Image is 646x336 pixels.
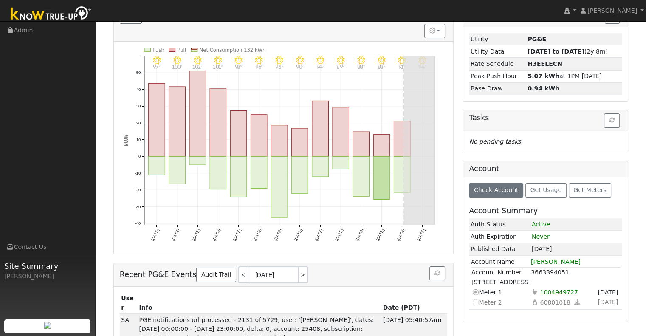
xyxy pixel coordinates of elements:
[334,228,344,242] text: [DATE]
[531,298,539,307] i: Gas
[528,36,546,42] strong: ID: 16063642, authorized: 01/24/25
[357,56,365,65] i: 8/17 - Clear
[337,56,345,65] i: 8/16 - Clear
[296,56,304,65] i: 8/14 - Clear
[526,70,622,82] td: at 1PM [DATE]
[471,288,479,296] i: Current meter
[210,88,226,156] rect: onclick=""
[596,287,620,297] span: Sign Date
[292,128,308,156] rect: onclick=""
[528,73,559,79] strong: 5.07 kWh
[530,268,620,278] td: 3663394051
[333,65,348,69] p: 89°
[150,228,160,242] text: [DATE]
[530,257,621,267] td: [PERSON_NAME]
[469,243,530,255] td: Published Data
[353,156,370,196] rect: onclick=""
[251,156,267,188] rect: onclick=""
[474,186,519,193] span: Check Account
[569,183,612,198] button: Get Meters
[238,266,248,283] a: <
[381,293,447,314] th: Date (PDT)
[44,322,51,329] img: retrieve
[152,56,161,65] i: 8/07 - Clear
[316,56,324,65] i: 8/15 - Clear
[189,71,206,157] rect: onclick=""
[230,110,247,156] rect: onclick=""
[231,65,246,69] p: 98°
[252,65,266,69] p: 96°
[471,268,530,278] td: Account Number
[395,65,409,69] p: 91°
[398,56,406,65] i: 8/19 - Clear
[177,47,186,53] text: Pull
[136,120,141,125] text: 20
[252,228,262,242] text: [DATE]
[469,138,521,145] i: No pending tasks
[539,287,580,297] span: Usage Point: 4534120275 Service Agreement ID: 3661126281
[539,297,572,307] span: Usage Point: 7724520644 Service Agreement ID: 3663394010
[171,228,181,242] text: [DATE]
[469,33,526,45] td: Utility
[471,298,479,307] i: Not selectable
[531,288,539,296] i: Electricity
[313,65,327,69] p: 94°
[528,48,584,55] strong: [DATE] to [DATE]
[136,87,141,92] text: 40
[135,221,141,226] text: -40
[525,183,567,198] button: Get Usage
[199,47,265,53] text: Net Consumption 132 kWh
[469,231,530,243] td: Auth Expiration
[148,156,165,175] rect: onclick=""
[189,156,206,165] rect: onclick=""
[572,297,582,307] a: Download gas data
[312,101,329,156] rect: onclick=""
[416,228,426,242] text: [DATE]
[271,125,288,157] rect: onclick=""
[169,156,186,184] rect: onclick=""
[333,156,349,169] rect: onclick=""
[271,156,288,217] rect: onclick=""
[373,156,390,199] rect: onclick=""
[314,228,324,242] text: [DATE]
[573,186,607,193] span: Get Meters
[120,293,138,314] th: User
[196,268,236,282] a: Audit Trail
[293,65,307,69] p: 90°
[528,60,562,67] strong: R
[293,228,303,242] text: [DATE]
[211,65,225,69] p: 101°
[4,260,91,272] span: Site Summary
[373,135,390,157] rect: onclick=""
[136,104,141,108] text: 30
[312,156,329,177] rect: onclick=""
[138,154,141,158] text: 0
[4,272,91,281] div: [PERSON_NAME]
[469,183,523,198] button: Check Account
[394,156,410,192] rect: onclick=""
[530,186,561,193] span: Get Usage
[429,266,445,281] button: Refresh
[136,137,141,142] text: 10
[394,121,410,156] rect: onclick=""
[212,228,221,242] text: [DATE]
[135,171,141,175] text: -10
[528,48,608,55] span: (2y 8m)
[469,58,526,70] td: Rate Schedule
[150,65,164,69] p: 97°
[272,65,287,69] p: 93°
[530,218,622,231] td: 1
[234,56,243,65] i: 8/11 - Clear
[136,70,141,75] text: 50
[6,5,96,24] img: Know True-Up
[299,266,308,283] a: >
[469,113,622,122] h5: Tasks
[210,156,226,189] rect: onclick=""
[123,134,129,147] text: kWh
[471,277,620,287] td: [STREET_ADDRESS]
[396,228,406,242] text: [DATE]
[469,45,526,58] td: Utility Data
[354,65,369,69] p: 88°
[255,56,263,65] i: 8/12 - Clear
[194,56,202,65] i: 8/09 - Clear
